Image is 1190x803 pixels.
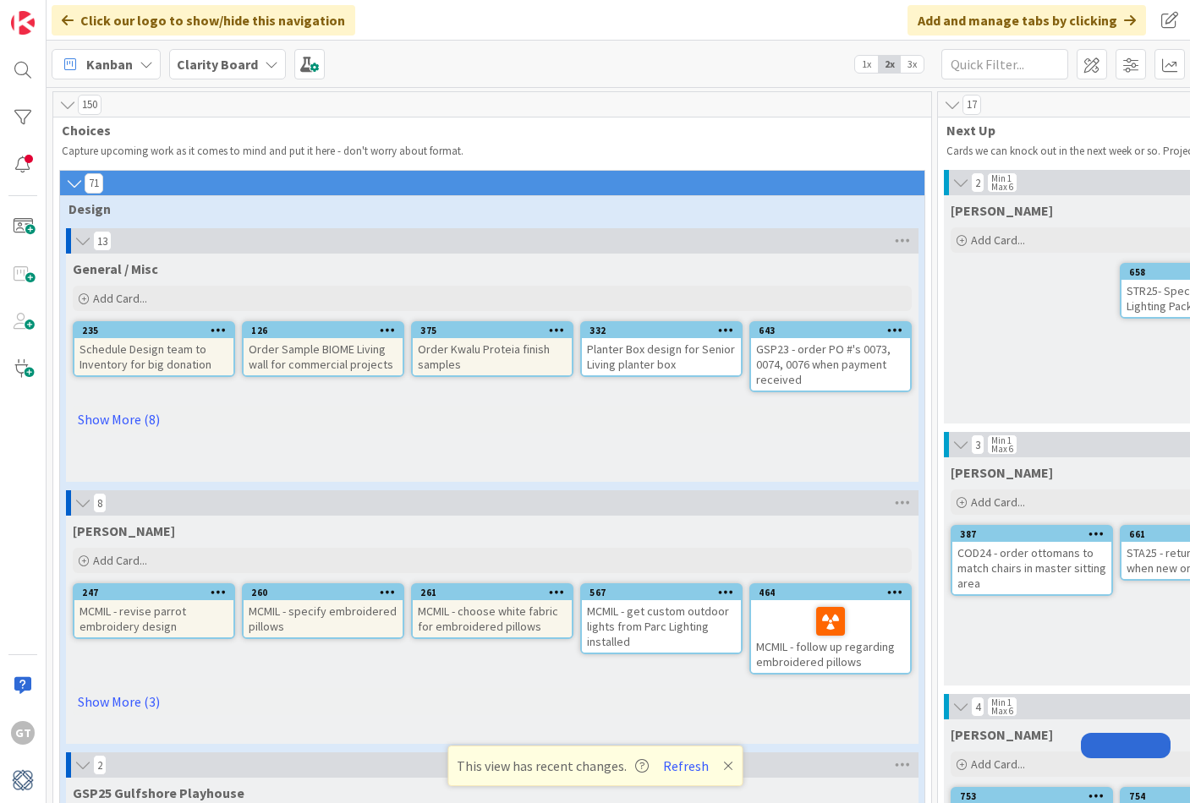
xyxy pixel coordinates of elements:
div: 643GSP23 - order PO #'s 0073, 0074, 0076 when payment received [751,323,910,391]
span: Add Card... [971,494,1025,510]
span: This view has recent changes. [457,756,649,776]
div: 126 [244,323,403,338]
b: Clarity Board [177,56,258,73]
img: Visit kanbanzone.com [11,11,35,35]
div: 332Planter Box design for Senior Living planter box [582,323,741,375]
span: 4 [971,696,984,717]
div: 235 [82,325,233,336]
div: 643 [751,323,910,338]
div: 375Order Kwalu Proteia finish samples [413,323,572,375]
div: 567 [590,587,741,598]
span: Add Card... [971,757,1025,772]
div: 260 [251,587,403,598]
a: Show More (8) [73,406,912,433]
div: 567MCMIL - get custom outdoor lights from Parc Lighting installed [582,585,741,653]
div: 260MCMIL - specify embroidered pillows [244,585,403,637]
div: 387COD24 - order ottomans to match chairs in master sitting area [952,527,1111,594]
span: Add Card... [93,291,147,306]
div: GSP23 - order PO #'s 0073, 0074, 0076 when payment received [751,338,910,391]
div: 126Order Sample BIOME Living wall for commercial projects [244,323,403,375]
div: Order Kwalu Proteia finish samples [413,338,572,375]
div: 247MCMIL - revise parrot embroidery design [74,585,233,637]
span: General / Misc [73,260,158,277]
div: 567 [582,585,741,600]
span: MCMIL McMillon [73,522,175,539]
div: MCMIL - follow up regarding embroidered pillows [751,600,910,673]
span: 17 [962,95,981,115]
div: Order Sample BIOME Living wall for commercial projects [244,338,403,375]
div: COD24 - order ottomans to match chairs in master sitting area [952,542,1111,594]
div: 235Schedule Design team to Inventory for big donation [74,323,233,375]
div: 332 [582,323,741,338]
span: 8 [93,493,107,513]
div: MCMIL - get custom outdoor lights from Parc Lighting installed [582,600,741,653]
span: 2 [93,755,107,775]
div: 260 [244,585,403,600]
div: Min 1 [991,698,1012,707]
span: Kanban [86,54,133,74]
div: 375 [420,325,572,336]
span: Gina [951,202,1053,219]
span: 2 [971,172,984,193]
div: 387 [952,527,1111,542]
span: 3 [971,434,984,455]
span: 2x [878,56,901,73]
p: Capture upcoming work as it comes to mind and put it here - don't worry about format. [62,145,923,158]
div: 332 [590,325,741,336]
img: avatar [11,768,35,792]
span: 71 [85,173,103,194]
div: 375 [413,323,572,338]
div: MCMIL - specify embroidered pillows [244,600,403,637]
div: 753 [960,790,1111,802]
div: Max 6 [991,183,1013,191]
span: Add Card... [93,553,147,568]
span: 150 [78,95,101,115]
span: Lisa T. [951,464,1053,481]
div: 464 [759,587,910,598]
div: Planter Box design for Senior Living planter box [582,338,741,375]
div: Add and manage tabs by clicking [908,5,1146,36]
input: Quick Filter... [941,49,1068,79]
div: Max 6 [991,707,1013,715]
button: Refresh [657,755,715,777]
div: 235 [74,323,233,338]
div: 247 [74,585,233,600]
span: Lisa K. [951,726,1053,743]
div: MCMIL - choose white fabric for embroidered pillows [413,600,572,637]
div: 643 [759,325,910,336]
div: Max 6 [991,445,1013,453]
div: 261 [413,585,572,600]
div: Min 1 [991,436,1012,445]
div: 247 [82,587,233,598]
div: 261MCMIL - choose white fabric for embroidered pillows [413,585,572,637]
div: 126 [251,325,403,336]
div: Schedule Design team to Inventory for big donation [74,338,233,375]
div: Min 1 [991,174,1012,183]
span: GSP25 Gulfshore Playhouse [73,784,244,801]
div: 387 [960,528,1111,540]
span: Design [69,200,903,217]
span: 3x [901,56,924,73]
span: 1x [855,56,878,73]
span: Choices [62,122,910,139]
div: 261 [420,587,572,598]
span: Add Card... [971,232,1025,248]
div: Click our logo to show/hide this navigation [52,5,355,36]
div: 464 [751,585,910,600]
div: MCMIL - revise parrot embroidery design [74,600,233,637]
a: Show More (3) [73,688,912,715]
span: 13 [93,231,112,251]
div: GT [11,721,35,745]
div: 464MCMIL - follow up regarding embroidered pillows [751,585,910,673]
